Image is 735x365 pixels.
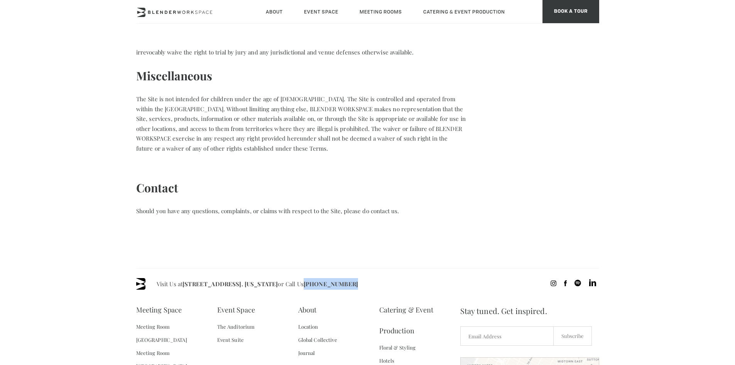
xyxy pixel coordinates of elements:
a: The Auditorium [217,320,255,333]
a: [PHONE_NUMBER] [304,280,358,288]
a: About [298,299,317,320]
strong: Miscellaneous [136,68,212,83]
input: Email Address [460,326,554,346]
a: [STREET_ADDRESS]. [US_STATE] [182,280,278,288]
a: Event Suite [217,333,244,346]
a: Meeting Space [136,299,182,320]
p: The Site is not intended for children under the age of [DEMOGRAPHIC_DATA]. The Site is controlled... [136,94,466,153]
p: Should you have any questions, complaints, or claims with respect to the Site, please do contact us. [136,206,466,216]
span: Visit Us at or Call Us [157,278,358,290]
a: Catering & Event Production [379,299,460,341]
a: Location [298,320,318,333]
a: Event Space [217,299,255,320]
input: Subscribe [553,326,592,346]
strong: Contact [136,180,178,195]
a: Journal [298,346,315,360]
a: Floral & Styling [379,341,416,354]
a: Global Collective [298,333,337,346]
a: Meeting Room [GEOGRAPHIC_DATA] [136,320,217,346]
span: Stay tuned. Get inspired. [460,299,599,323]
p: ­­­­ [136,159,466,169]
